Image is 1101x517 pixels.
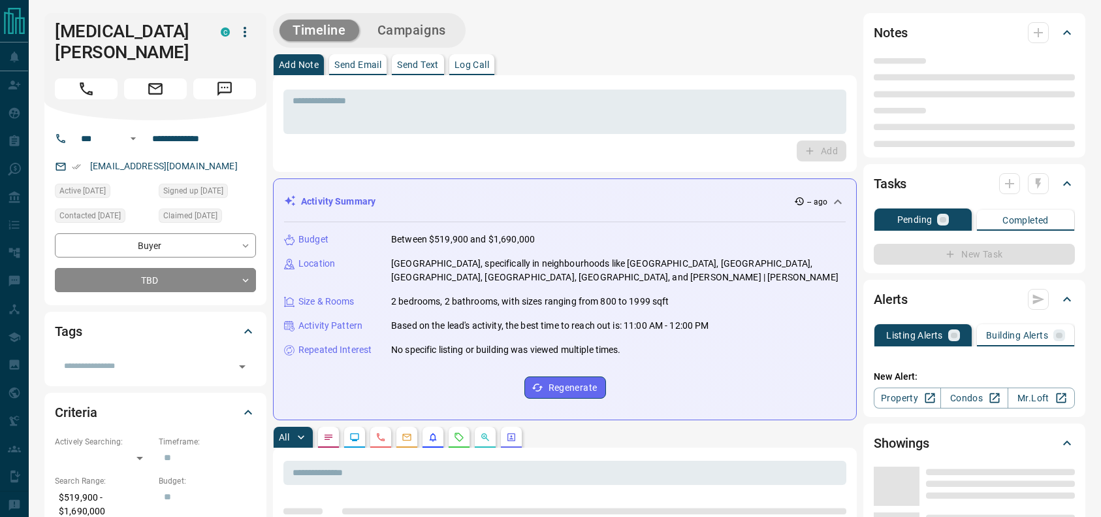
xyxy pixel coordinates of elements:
[163,209,217,222] span: Claimed [DATE]
[874,370,1075,384] p: New Alert:
[55,184,152,202] div: Sun Aug 10 2025
[391,343,621,357] p: No specific listing or building was viewed multiple times.
[391,295,669,309] p: 2 bedrooms, 2 bathrooms, with sizes ranging from 800 to 1999 sqft
[301,195,375,208] p: Activity Summary
[59,209,121,222] span: Contacted [DATE]
[159,475,256,487] p: Budget:
[364,20,459,41] button: Campaigns
[397,60,439,69] p: Send Text
[298,295,355,309] p: Size & Rooms
[298,319,362,333] p: Activity Pattern
[524,376,606,399] button: Regenerate
[874,22,908,43] h2: Notes
[59,184,106,197] span: Active [DATE]
[506,432,517,442] svg: Agent Actions
[55,208,152,227] div: Sun Aug 10 2025
[55,233,256,258] div: Buyer
[298,233,328,246] p: Budget
[874,289,908,310] h2: Alerts
[55,436,152,448] p: Actively Searching:
[159,208,256,227] div: Sun Aug 10 2025
[55,475,152,487] p: Search Range:
[391,319,709,333] p: Based on the lead's activity, the best time to reach out is: 11:00 AM - 12:00 PM
[349,432,360,442] svg: Lead Browsing Activity
[55,316,256,347] div: Tags
[1008,388,1075,409] a: Mr.Loft
[807,196,827,208] p: -- ago
[391,233,535,246] p: Between $519,900 and $1,690,000
[402,432,412,442] svg: Emails
[375,432,386,442] svg: Calls
[455,60,489,69] p: Log Call
[391,257,846,284] p: [GEOGRAPHIC_DATA], specifically in neighbourhoods like [GEOGRAPHIC_DATA], [GEOGRAPHIC_DATA], [GEO...
[874,433,929,454] h2: Showings
[279,433,289,442] p: All
[55,78,118,99] span: Call
[284,190,846,214] div: Activity Summary-- ago
[233,358,251,376] button: Open
[159,436,256,448] p: Timeframe:
[159,184,256,202] div: Sun Jul 27 2025
[55,397,256,428] div: Criteria
[874,17,1075,48] div: Notes
[55,321,82,342] h2: Tags
[874,427,1075,459] div: Showings
[124,78,187,99] span: Email
[323,432,334,442] svg: Notes
[874,168,1075,199] div: Tasks
[454,432,464,442] svg: Requests
[55,21,201,63] h1: [MEDICAL_DATA][PERSON_NAME]
[279,20,359,41] button: Timeline
[886,331,943,340] p: Listing Alerts
[125,131,141,146] button: Open
[90,161,238,171] a: [EMAIL_ADDRESS][DOMAIN_NAME]
[55,268,256,292] div: TBD
[874,284,1075,315] div: Alerts
[193,78,256,99] span: Message
[298,257,335,271] p: Location
[334,60,381,69] p: Send Email
[298,343,372,357] p: Repeated Interest
[897,215,933,224] p: Pending
[480,432,490,442] svg: Opportunities
[986,331,1048,340] p: Building Alerts
[163,184,223,197] span: Signed up [DATE]
[940,388,1008,409] a: Condos
[55,402,97,423] h2: Criteria
[428,432,438,442] svg: Listing Alerts
[874,173,906,194] h2: Tasks
[279,60,319,69] p: Add Note
[1002,216,1049,225] p: Completed
[874,388,941,409] a: Property
[221,27,230,37] div: condos.ca
[72,162,81,171] svg: Email Verified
